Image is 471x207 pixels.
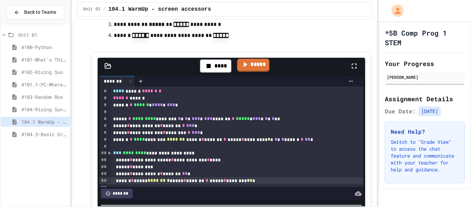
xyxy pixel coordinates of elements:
[21,81,67,88] span: #101.1-PC-Where am I?
[83,7,100,12] span: Unit 01
[21,131,67,138] span: #104.5-Basic Graphics Review
[21,118,67,125] span: 104.1 WarmUp - screen accessors
[385,94,465,104] h2: Assignment Details
[103,7,106,12] span: /
[419,106,441,116] span: [DATE]
[387,74,463,80] div: [PERSON_NAME]
[391,139,459,173] p: Switch to "Grade View" to access the chat feature and communicate with your teacher for help and ...
[384,3,405,19] div: My Account
[21,93,67,101] span: #103-Random Box
[385,28,465,47] h1: *5B Comp Prog 1 STEM
[24,9,56,16] span: Back to Teams
[21,44,67,51] span: #100-Python
[21,56,67,63] span: #101-What's This ??
[21,106,67,113] span: #104-Rising Sun Plus
[385,107,416,115] span: Due Date:
[6,5,64,20] button: Back to Teams
[385,59,465,68] h2: Your Progress
[108,5,211,13] span: 104.1 WarmUp - screen accessors
[391,128,459,136] h3: Need Help?
[21,68,67,76] span: #102-Rising Sun
[18,31,67,38] span: Unit 01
